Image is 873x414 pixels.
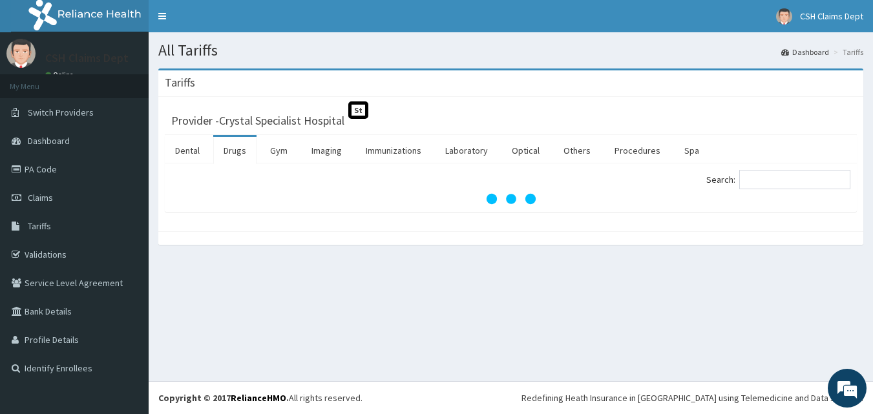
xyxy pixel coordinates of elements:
[800,10,863,22] span: CSH Claims Dept
[28,220,51,232] span: Tariffs
[706,170,850,189] label: Search:
[165,137,210,164] a: Dental
[28,107,94,118] span: Switch Providers
[739,170,850,189] input: Search:
[301,137,352,164] a: Imaging
[781,47,829,57] a: Dashboard
[213,137,257,164] a: Drugs
[355,137,432,164] a: Immunizations
[501,137,550,164] a: Optical
[158,392,289,404] strong: Copyright © 2017 .
[260,137,298,164] a: Gym
[776,8,792,25] img: User Image
[158,42,863,59] h1: All Tariffs
[6,39,36,68] img: User Image
[165,77,195,88] h3: Tariffs
[45,52,129,64] p: CSH Claims Dept
[674,137,710,164] a: Spa
[171,115,344,127] h3: Provider - Crystal Specialist Hospital
[553,137,601,164] a: Others
[435,137,498,164] a: Laboratory
[521,391,863,404] div: Redefining Heath Insurance in [GEOGRAPHIC_DATA] using Telemedicine and Data Science!
[231,392,286,404] a: RelianceHMO
[149,381,873,414] footer: All rights reserved.
[830,47,863,57] li: Tariffs
[45,70,76,79] a: Online
[485,173,537,225] svg: audio-loading
[28,192,53,203] span: Claims
[604,137,671,164] a: Procedures
[28,135,70,147] span: Dashboard
[348,101,368,119] span: St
